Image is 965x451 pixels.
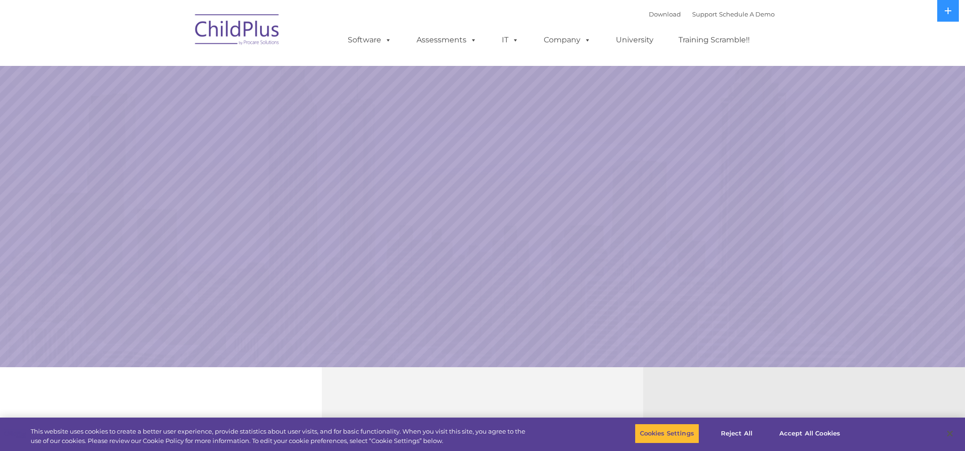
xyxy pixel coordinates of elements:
[31,427,531,445] div: This website uses cookies to create a better user experience, provide statistics about user visit...
[407,31,486,49] a: Assessments
[338,31,401,49] a: Software
[692,10,717,18] a: Support
[669,31,759,49] a: Training Scramble!!
[774,424,845,443] button: Accept All Cookies
[940,423,960,444] button: Close
[492,31,528,49] a: IT
[635,424,699,443] button: Cookies Settings
[534,31,600,49] a: Company
[606,31,663,49] a: University
[719,10,775,18] a: Schedule A Demo
[707,424,766,443] button: Reject All
[656,288,817,330] a: Learn More
[649,10,775,18] font: |
[649,10,681,18] a: Download
[190,8,285,55] img: ChildPlus by Procare Solutions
